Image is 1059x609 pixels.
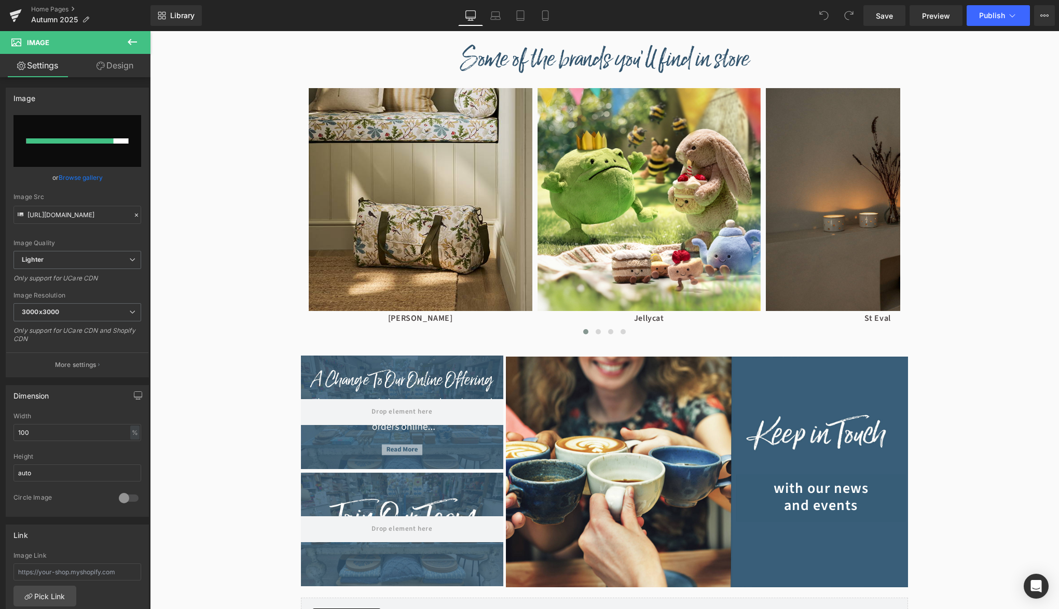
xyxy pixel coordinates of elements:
div: Dimension [13,386,49,400]
span: with our news and events [613,449,729,484]
a: Preview [910,5,962,26]
div: Only support for UCare CDN and Shopify CDN [13,327,141,350]
div: Width [13,413,141,420]
div: Image Quality [13,239,141,247]
span: Preview [922,10,950,21]
a: Mobile [533,5,558,26]
span: Publish [979,11,1005,20]
button: More [1034,5,1055,26]
button: Undo [814,5,834,26]
div: Height [13,453,141,460]
a: Laptop [483,5,508,26]
input: https://your-shop.myshopify.com [13,563,141,580]
div: Image Resolution [13,292,141,299]
button: More settings [6,352,148,377]
input: Link [13,206,141,224]
div: Image Src [13,193,141,201]
a: Home Pages [31,5,150,13]
p: More settings [55,360,97,370]
span: Autumn 2025 [31,16,78,24]
div: or [13,172,141,183]
a: Browse gallery [59,168,103,187]
a: Pick Link [13,586,76,606]
img: Sophie Allport botanicals style large picnic bag, and matching quilted picnic mat on a sunlit lawn. [159,57,382,280]
span: Image [27,38,49,47]
a: Design [77,54,153,77]
a: with our news and events [587,444,755,490]
div: Only support for UCare CDN [13,274,141,289]
span: Library [170,11,195,20]
b: Lighter [22,256,44,263]
a: New Library [150,5,202,26]
b: 3000x3000 [22,308,59,316]
img: Jellycat sad looking frog and bashful bunny holding a birthday cake at a picnic with other Jellyc... [388,57,611,280]
div: Image [13,88,35,103]
a: Desktop [458,5,483,26]
input: auto [13,424,141,441]
div: Circle Image [13,493,108,504]
p: [PERSON_NAME] [159,280,382,295]
div: Link [13,525,28,540]
div: Image Link [13,552,141,559]
div: Open Intercom Messenger [1024,574,1049,599]
p: Jellycat [388,280,611,295]
button: Redo [838,5,859,26]
input: auto [13,464,141,481]
p: St Eval [616,280,840,295]
img: A person - can only see their knees and hands - holding a lit St Eval candle in glass, sitting on... [616,57,840,280]
button: Publish [967,5,1030,26]
div: % [130,426,140,440]
span: Save [876,10,893,21]
a: Tablet [508,5,533,26]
